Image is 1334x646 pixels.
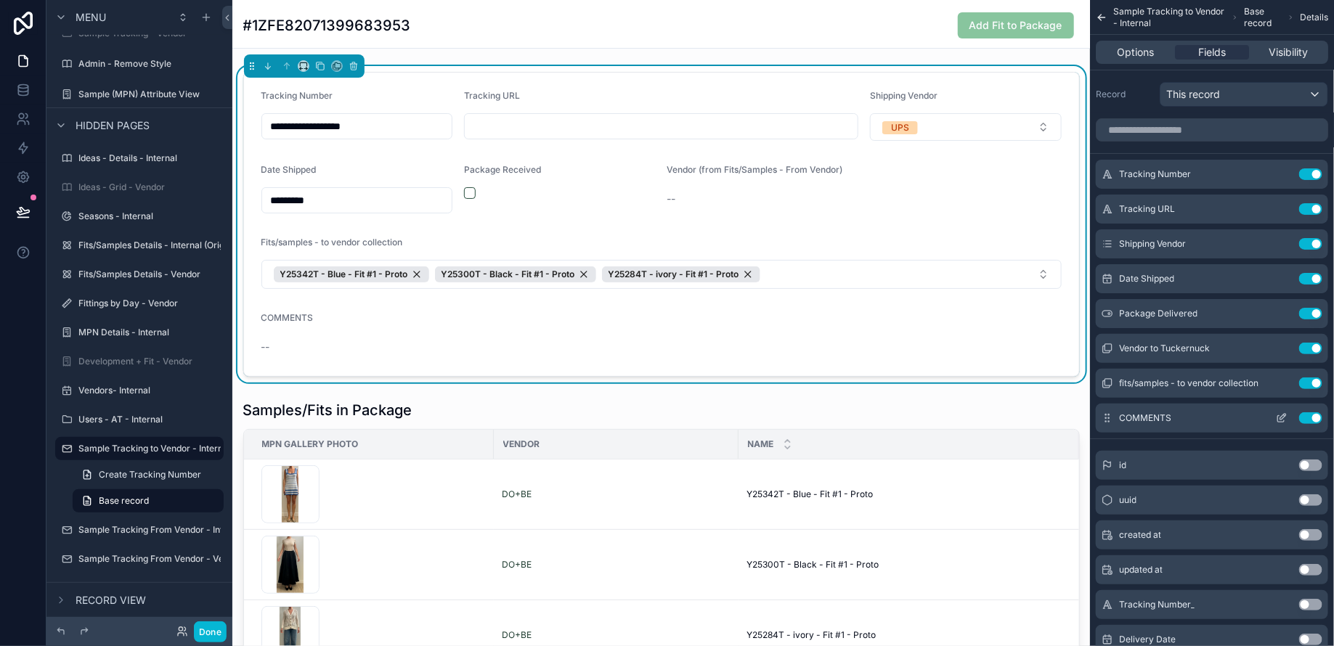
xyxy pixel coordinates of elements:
[261,312,314,323] span: COMMENTS
[55,408,224,431] a: Users - AT - Internal
[78,210,221,222] label: Seasons - Internal
[99,469,201,481] span: Create Tracking Number
[261,164,317,175] span: Date Shipped
[261,90,333,101] span: Tracking Number
[1198,45,1226,60] span: Fields
[73,463,224,486] a: Create Tracking Number
[73,489,224,512] a: Base record
[435,266,596,282] button: Unselect 2759
[55,205,224,228] a: Seasons - Internal
[667,192,676,206] span: --
[55,437,224,460] a: Sample Tracking to Vendor - Internal
[1119,412,1171,424] span: COMMENTS
[1113,6,1227,29] span: Sample Tracking to Vendor - Internal
[464,164,541,175] span: Package Received
[261,237,403,248] span: Fits/samples - to vendor collection
[464,90,520,101] span: Tracking URL
[870,90,938,101] span: Shipping Vendor
[78,443,230,454] label: Sample Tracking to Vendor - Internal
[78,58,221,70] label: Admin - Remove Style
[1300,12,1328,23] span: Details
[1119,599,1195,610] span: Tracking Number_
[261,340,270,354] span: --
[243,15,411,36] h1: #1ZFE82071399683953
[78,524,244,536] label: Sample Tracking From Vendor - Internal
[55,52,224,75] a: Admin - Remove Style
[1119,343,1210,354] span: Vendor to Tuckernuck
[1166,87,1220,102] span: This record
[76,593,146,608] span: Record view
[76,118,150,133] span: Hidden pages
[78,553,243,565] label: Sample Tracking From Vendor - Vendor
[1119,168,1191,180] span: Tracking Number
[194,621,227,642] button: Done
[55,176,224,199] a: Ideas - Grid - Vendor
[274,266,429,282] button: Unselect 2882
[55,234,224,257] a: Fits/Samples Details - Internal (Original)
[55,83,224,106] a: Sample (MPN) Attribute View
[55,379,224,402] a: Vendors- Internal
[1269,45,1308,60] span: Visibility
[1244,6,1282,29] span: Base record
[1119,203,1175,215] span: Tracking URL
[891,121,909,134] div: UPS
[1119,494,1136,506] span: uuid
[55,518,224,541] a: Sample Tracking From Vendor - Internal
[99,495,149,507] span: Base record
[78,240,242,251] label: Fits/Samples Details - Internal (Original)
[1119,529,1161,541] span: created at
[870,113,1062,141] button: Select Button
[78,181,221,193] label: Ideas - Grid - Vendor
[1119,564,1163,576] span: updated at
[55,547,224,571] a: Sample Tracking From Vendor - Vendor
[1119,273,1174,285] span: Date Shipped
[1117,45,1154,60] span: Options
[78,356,221,367] label: Development + Fit - Vendor
[667,164,843,175] span: Vendor (from Fits/Samples - From Vendor)
[55,292,224,315] a: Fittings by Day - Vendor
[280,269,408,280] span: Y25342T - Blue - Fit #1 - Proto
[1096,89,1154,100] label: Record
[261,260,1062,289] button: Select Button
[1119,238,1186,250] span: Shipping Vendor
[1119,308,1197,319] span: Package Delivered
[262,438,359,450] span: MPN Gallery Photo
[78,152,221,164] label: Ideas - Details - Internal
[78,269,221,280] label: Fits/Samples Details - Vendor
[78,385,221,396] label: Vendors- Internal
[748,438,774,450] span: Name
[78,298,221,309] label: Fittings by Day - Vendor
[78,414,221,425] label: Users - AT - Internal
[602,266,760,282] button: Unselect 1371
[1119,459,1126,471] span: id
[503,438,540,450] span: Vendor
[1119,377,1258,389] span: fits/samples - to vendor collection
[76,10,106,25] span: Menu
[1160,82,1328,107] button: This record
[55,263,224,286] a: Fits/Samples Details - Vendor
[78,89,221,100] label: Sample (MPN) Attribute View
[78,327,221,338] label: MPN Details - Internal
[55,350,224,373] a: Development + Fit - Vendor
[609,269,739,280] span: Y25284T - ivory - Fit #1 - Proto
[55,147,224,170] a: Ideas - Details - Internal
[55,321,224,344] a: MPN Details - Internal
[442,269,575,280] span: Y25300T - Black - Fit #1 - Proto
